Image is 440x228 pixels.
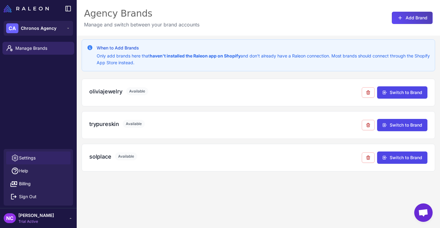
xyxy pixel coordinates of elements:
[362,120,375,130] button: Remove from agency
[4,213,16,223] div: NC
[21,25,56,32] span: Chronos Agency
[392,12,433,24] button: Add Brand
[414,203,433,222] div: Open chat
[126,87,148,95] span: Available
[362,152,375,163] button: Remove from agency
[18,212,54,219] span: [PERSON_NAME]
[115,152,137,160] span: Available
[4,21,73,36] button: CAChronos Agency
[19,180,31,187] span: Billing
[84,21,199,28] p: Manage and switch between your brand accounts
[97,53,430,66] p: Only add brands here that and don't already have a Raleon connection. Most brands should connect ...
[6,23,18,33] div: CA
[377,86,427,99] button: Switch to Brand
[15,45,69,52] span: Manage Brands
[97,45,430,51] h3: When to Add Brands
[377,151,427,164] button: Switch to Brand
[150,53,241,58] strong: haven't installed the Raleon app on Shopify
[19,193,37,200] span: Sign Out
[89,87,122,96] h3: oliviajewelry
[4,5,51,12] a: Raleon Logo
[19,155,36,161] span: Settings
[89,152,111,161] h3: solplace
[362,87,375,98] button: Remove from agency
[377,119,427,131] button: Switch to Brand
[18,219,54,224] span: Trial Active
[123,120,145,128] span: Available
[84,7,199,20] div: Agency Brands
[6,164,71,177] a: Help
[89,120,119,128] h3: trypureskin
[2,42,74,55] a: Manage Brands
[6,190,71,203] button: Sign Out
[4,5,49,12] img: Raleon Logo
[19,167,28,174] span: Help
